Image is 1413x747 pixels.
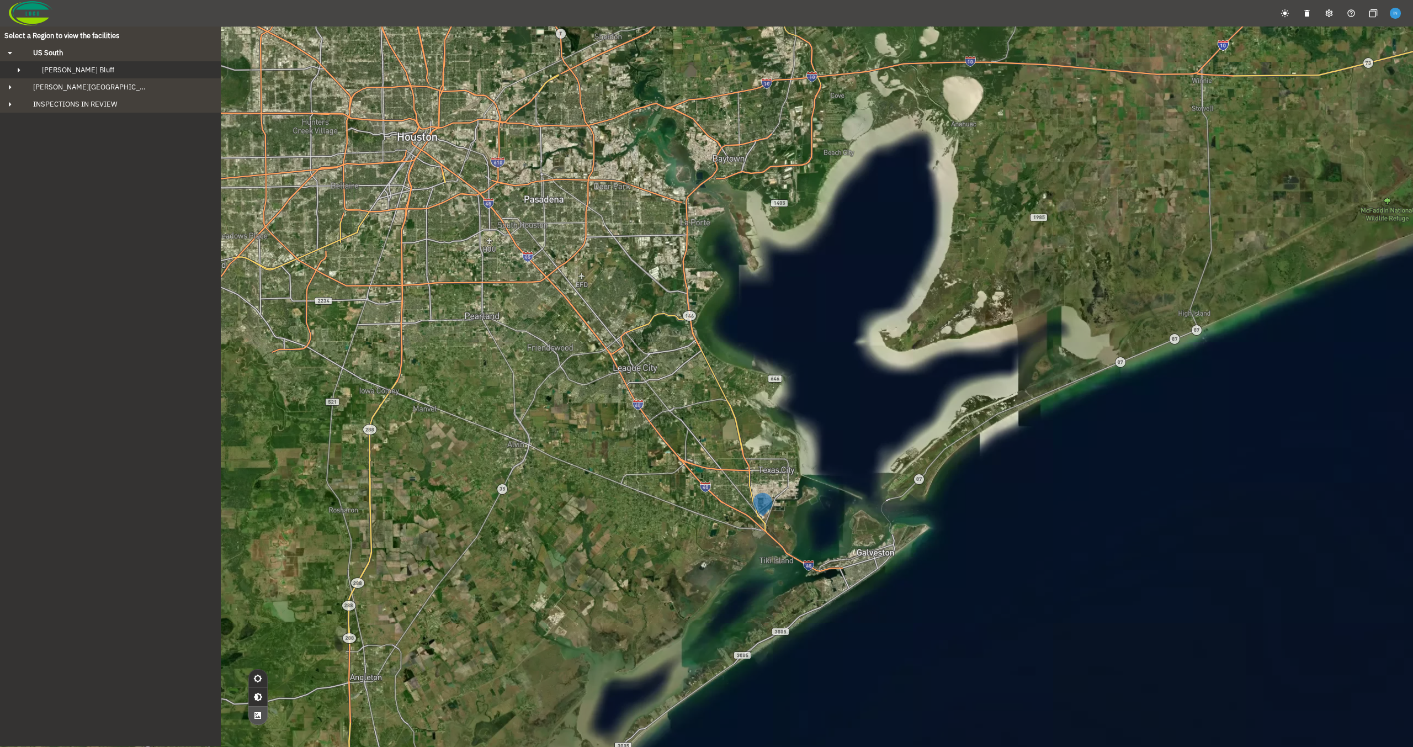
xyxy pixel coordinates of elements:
span: INSPECTIONS IN REVIEW [24,99,118,109]
img: f6ffcea323530ad0f5eeb9c9447a59c5 [1390,8,1400,18]
span: [PERSON_NAME][GEOGRAPHIC_DATA] [24,82,146,92]
span: [PERSON_NAME] Bluff [42,65,114,75]
img: Company Logo [9,1,52,25]
span: US South [24,48,63,57]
